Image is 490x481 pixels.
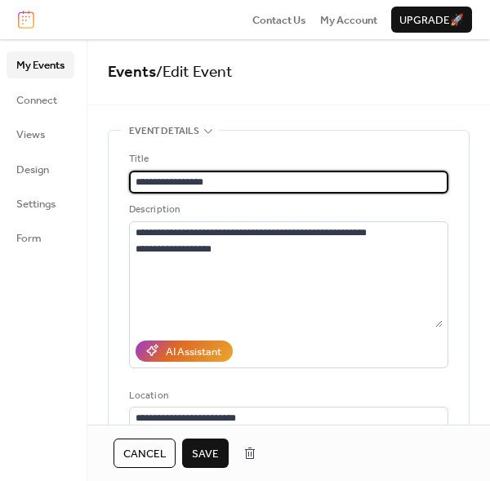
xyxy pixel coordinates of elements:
span: My Events [16,57,65,73]
button: Save [182,439,229,468]
button: Upgrade🚀 [391,7,472,33]
a: My Account [320,11,377,28]
a: Events [108,57,156,87]
a: Form [7,225,74,251]
span: Upgrade 🚀 [399,12,464,29]
div: Title [129,151,445,167]
span: Cancel [123,446,166,462]
span: Settings [16,196,56,212]
button: Cancel [114,439,176,468]
a: Connect [7,87,74,113]
img: logo [18,11,34,29]
a: Design [7,156,74,182]
a: Views [7,121,74,147]
span: / Edit Event [156,57,233,87]
div: Location [129,388,445,404]
span: Design [16,162,49,178]
span: Form [16,230,42,247]
button: AI Assistant [136,341,233,362]
div: Description [129,202,445,218]
a: My Events [7,51,74,78]
span: Event details [129,123,199,140]
span: My Account [320,12,377,29]
span: Views [16,127,45,143]
a: Contact Us [252,11,306,28]
span: Contact Us [252,12,306,29]
div: AI Assistant [166,344,221,360]
a: Settings [7,190,74,216]
span: Save [192,446,219,462]
span: Connect [16,92,57,109]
